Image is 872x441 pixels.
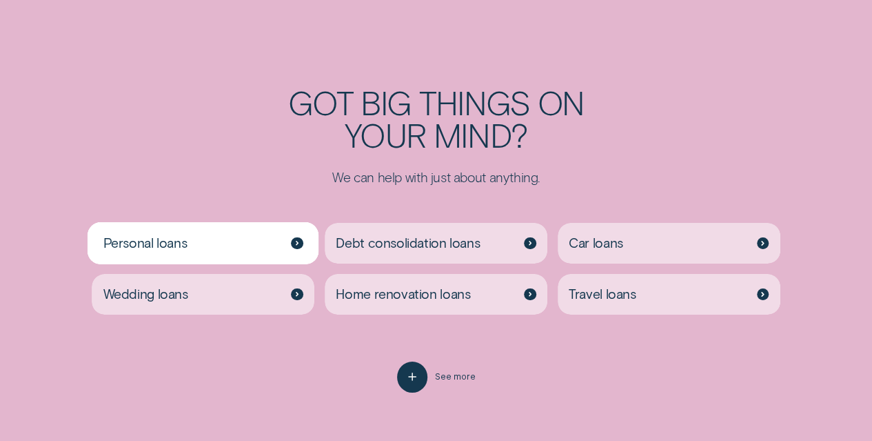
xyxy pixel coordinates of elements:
[435,372,475,382] span: See more
[397,362,476,392] button: See more
[237,169,634,186] p: We can help with just about anything.
[103,235,187,251] span: Personal loans
[569,235,623,251] span: Car loans
[92,274,314,315] a: Wedding loans
[558,274,780,315] a: Travel loans
[325,274,547,315] a: Home renovation loans
[92,223,314,264] a: Personal loans
[336,235,480,251] span: Debt consolidation loans
[103,286,188,302] span: Wedding loans
[237,86,634,151] h2: Got big things on your mind?
[325,223,547,264] a: Debt consolidation loans
[569,286,636,302] span: Travel loans
[558,223,780,264] a: Car loans
[336,286,470,302] span: Home renovation loans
